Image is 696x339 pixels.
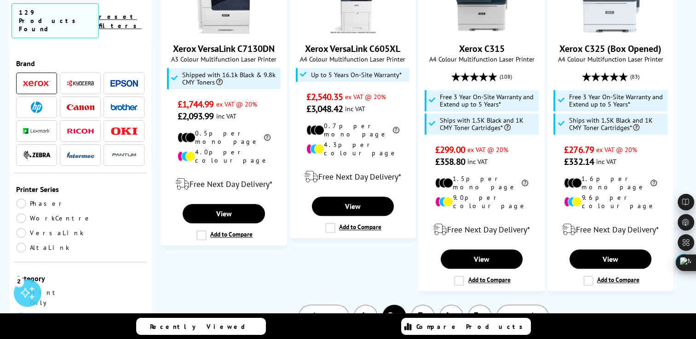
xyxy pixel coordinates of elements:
a: 1 [354,305,378,328]
a: Xerox C315 [459,43,504,55]
a: Recently Viewed [136,318,266,335]
div: modal_delivery [424,217,540,243]
a: Lexmark [23,125,51,137]
div: Category [16,274,144,283]
img: Ricoh [67,129,94,134]
span: Prev [320,311,337,322]
a: View [183,204,265,223]
a: Xerox VersaLink C605XL [305,43,400,55]
span: inc VAT [596,157,616,166]
a: Xerox C325 (Box Opened) [576,26,645,35]
a: AltaLink [16,243,81,253]
a: HP [23,102,51,113]
img: OKI [110,127,138,135]
a: Phaser [16,198,81,209]
li: 1.6p per mono page [564,175,657,191]
a: View [569,249,651,269]
span: 129 Products Found [12,3,99,38]
a: OKI [110,125,138,137]
span: inc VAT [467,157,488,166]
img: Zebra [23,150,51,159]
a: Brother [110,102,138,113]
a: Prev [299,305,349,328]
a: Xerox VersaLink C7130DN [173,43,275,55]
span: inc VAT [216,112,236,120]
div: Brand [16,59,144,68]
span: ex VAT @ 20% [216,100,257,108]
a: 4 [439,305,463,328]
a: WorkCentre [16,213,92,223]
li: 4.3p per colour page [306,141,399,157]
span: ex VAT @ 20% [596,145,637,154]
span: £2,093.99 [178,110,214,122]
li: 9.6p per colour page [564,193,657,210]
div: Printer Series [16,185,144,194]
img: Lexmark [23,128,51,134]
label: Add to Compare [325,223,381,233]
span: (83) [630,68,639,85]
a: reset filters [99,12,142,30]
a: Next [496,305,549,328]
span: (108) [500,68,512,85]
a: 5 [468,305,492,328]
span: Ships with 1.5K Black and 1K CMY Toner Cartridges* [569,117,665,131]
span: Compare Products [416,322,528,331]
span: £332.14 [564,156,594,168]
label: Add to Compare [583,276,639,286]
a: Epson [110,78,138,89]
a: Xerox [23,78,51,89]
span: A4 Colour Multifunction Laser Printer [295,55,411,63]
span: A4 Colour Multifunction Laser Printer [424,55,540,63]
div: 2 [14,276,24,286]
li: 0.7p per mono page [306,122,399,138]
span: £358.80 [435,156,465,168]
img: Brother [110,104,138,110]
a: Multifunction [16,312,116,322]
img: HP [31,102,42,113]
img: Intermec [67,152,94,158]
div: modal_delivery [552,217,668,243]
span: Recently Viewed [150,322,254,331]
a: Canon [67,102,94,113]
a: Kyocera [67,78,94,89]
a: Xerox VersaLink C7130DN [190,26,259,35]
span: Free 3 Year On-Site Warranty and Extend up to 5 Years* [440,93,536,108]
img: Epson [110,80,138,87]
label: Add to Compare [454,276,510,286]
div: modal_delivery [295,164,411,190]
span: ex VAT @ 20% [345,92,386,101]
a: Intermec [67,149,94,161]
span: inc VAT [345,104,365,113]
span: Ships with 1.5K Black and 1K CMY Toner Cartridges* [440,117,536,131]
span: Up to 5 Years On-Site Warranty* [311,71,402,79]
a: Xerox VersaLink C605XL [318,26,387,35]
span: £1,744.99 [178,98,214,110]
a: View [312,197,394,216]
img: Kyocera [67,80,94,87]
a: Xerox C325 (Box Opened) [559,43,661,55]
a: Compare Products [401,318,531,335]
span: Free 3 Year On-Site Warranty and Extend up to 5 Years* [569,93,665,108]
div: modal_delivery [166,171,282,197]
span: £3,048.42 [306,103,343,115]
span: A4 Colour Multifunction Laser Printer [552,55,668,63]
span: £299.00 [435,144,465,156]
a: Zebra [23,149,51,161]
li: 0.5p per mono page [178,129,270,146]
img: Xerox [23,80,51,87]
a: Ricoh [67,125,94,137]
span: ex VAT @ 20% [467,145,508,154]
span: £2,540.35 [306,91,343,103]
a: 3 [411,305,435,328]
label: Add to Compare [196,230,253,240]
a: VersaLink [16,228,84,238]
a: Xerox C315 [447,26,516,35]
a: Print Only [16,288,81,308]
li: 1.5p per mono page [435,175,528,191]
img: Pantum [110,149,138,160]
span: £276.79 [564,144,594,156]
span: A3 Colour Multifunction Laser Printer [166,55,282,63]
span: Next [508,311,527,322]
img: Canon [67,104,94,110]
